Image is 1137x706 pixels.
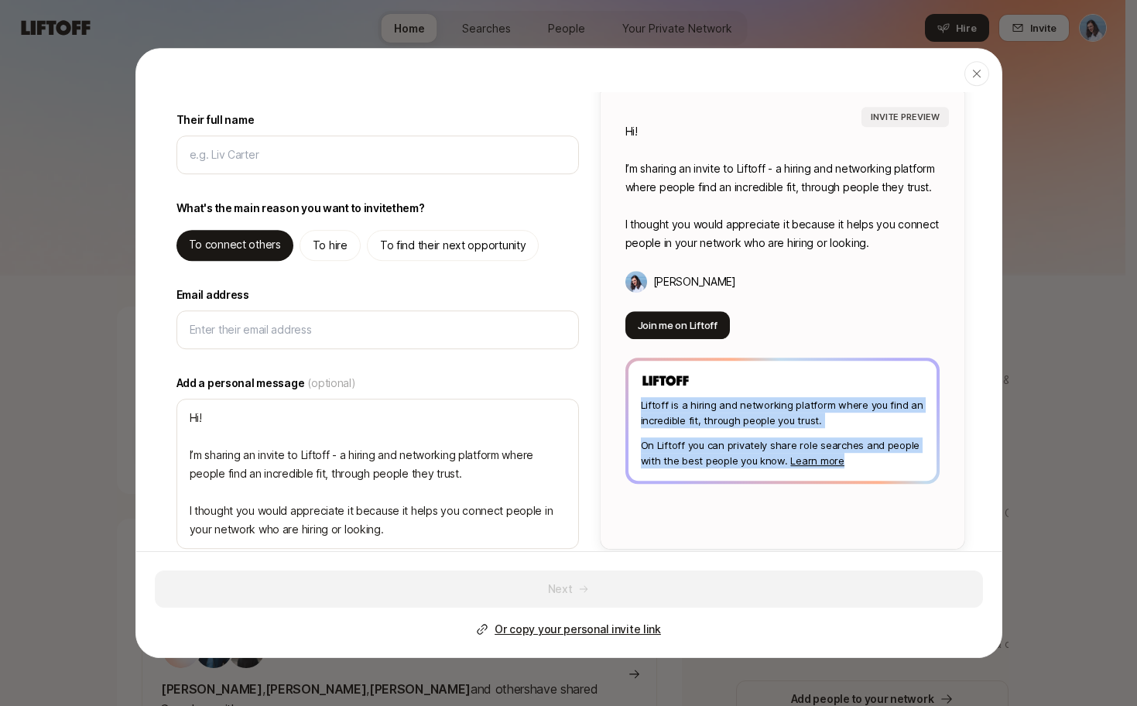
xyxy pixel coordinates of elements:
[176,67,310,92] p: Invite to Liftoff
[653,272,736,291] p: [PERSON_NAME]
[641,437,924,468] p: On Liftoff you can privately share role searches and people with the best people you know.
[189,235,281,254] p: To connect others
[176,399,579,549] textarea: Hi! I’m sharing an invite to Liftoff - a hiring and networking platform where people find an incr...
[790,454,844,467] a: Learn more
[641,397,924,428] p: Liftoff is a hiring and networking platform where you find an incredible fit, through people you ...
[641,373,690,388] img: Liftoff Logo
[176,286,579,304] label: Email address
[625,311,730,339] button: Join me on Liftoff
[625,122,940,252] p: Hi! I’m sharing an invite to Liftoff - a hiring and networking platform where people find an incr...
[313,236,348,255] p: To hire
[380,236,526,255] p: To find their next opportunity
[495,620,661,639] p: Or copy your personal invite link
[871,110,939,124] p: INVITE PREVIEW
[307,374,355,392] span: (optional)
[176,111,579,129] label: Their full name
[625,271,647,293] img: Dan
[190,320,566,339] input: Enter their email address
[176,374,579,392] label: Add a personal message
[176,199,425,218] p: What's the main reason you want to invite them ?
[476,620,661,639] button: Or copy your personal invite link
[190,146,566,164] input: e.g. Liv Carter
